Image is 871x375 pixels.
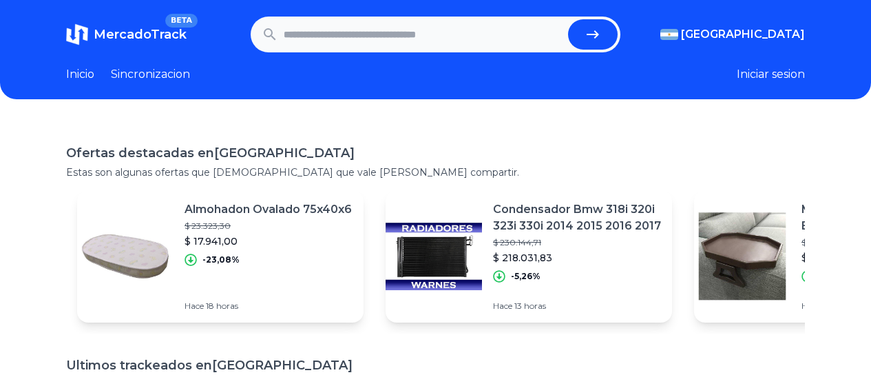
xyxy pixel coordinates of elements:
[493,237,661,248] p: $ 230.144,71
[386,208,482,305] img: Featured image
[77,208,174,305] img: Featured image
[111,66,190,83] a: Sincronizacion
[66,143,805,163] h1: Ofertas destacadas en [GEOGRAPHIC_DATA]
[165,14,198,28] span: BETA
[660,26,805,43] button: [GEOGRAPHIC_DATA]
[185,234,352,248] p: $ 17.941,00
[66,165,805,179] p: Estas son algunas ofertas que [DEMOGRAPHIC_DATA] que vale [PERSON_NAME] compartir.
[681,26,805,43] span: [GEOGRAPHIC_DATA]
[94,27,187,42] span: MercadoTrack
[185,201,352,218] p: Almohadon Ovalado 75x40x6
[185,221,352,232] p: $ 23.323,30
[694,208,790,305] img: Featured image
[66,23,88,45] img: MercadoTrack
[660,29,678,40] img: Argentina
[737,66,805,83] button: Iniciar sesion
[202,254,240,265] p: -23,08%
[185,301,352,312] p: Hace 18 horas
[66,23,187,45] a: MercadoTrackBETA
[493,251,661,265] p: $ 218.031,83
[66,356,805,375] h1: Ultimos trackeados en [GEOGRAPHIC_DATA]
[493,301,661,312] p: Hace 13 horas
[493,201,661,234] p: Condensador Bmw 318i 320i 323i 330i 2014 2015 2016 2017
[66,66,94,83] a: Inicio
[77,190,364,323] a: Featured imageAlmohadon Ovalado 75x40x6$ 23.323,30$ 17.941,00-23,08%Hace 18 horas
[386,190,672,323] a: Featured imageCondensador Bmw 318i 320i 323i 330i 2014 2015 2016 2017$ 230.144,71$ 218.031,83-5,2...
[511,271,541,282] p: -5,26%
